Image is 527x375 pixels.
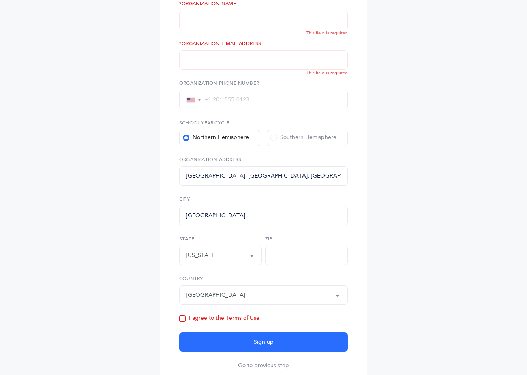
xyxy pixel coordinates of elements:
[179,246,262,265] button: New York
[265,235,348,242] label: Zip
[179,332,348,352] button: Sign up
[179,275,348,282] label: Country
[179,156,348,163] label: Organization Address
[201,96,341,103] input: +1 201-555-0123
[186,291,245,300] div: [GEOGRAPHIC_DATA]
[186,251,216,260] div: [US_STATE]
[238,362,289,370] button: Go to previous step
[179,40,348,47] label: *Organization E-Mail Address
[179,119,348,126] label: School Year Cycle
[197,97,201,103] span: ▼
[270,134,336,142] div: Southern Hemisphere
[179,79,348,87] label: Organization Phone Number
[306,70,348,75] span: This field is required
[179,195,348,203] label: City
[179,315,259,323] div: I agree to the Terms of Use
[179,236,194,242] span: State
[183,134,249,142] div: Northern Hemisphere
[179,285,348,305] button: United States
[306,30,348,36] span: This field is required
[254,338,274,347] span: Sign up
